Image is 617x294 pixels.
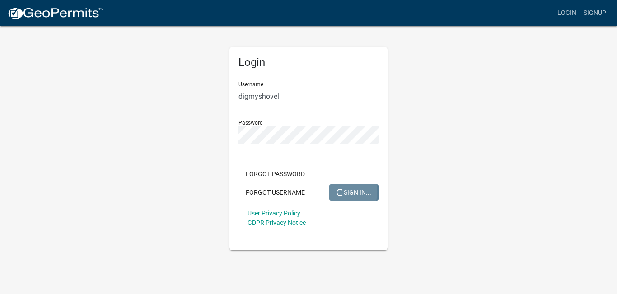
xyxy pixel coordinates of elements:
button: Forgot Password [238,166,312,182]
button: SIGN IN... [329,184,379,201]
a: Login [554,5,580,22]
a: GDPR Privacy Notice [248,219,306,226]
h5: Login [238,56,379,69]
a: Signup [580,5,610,22]
span: SIGN IN... [337,188,371,196]
button: Forgot Username [238,184,312,201]
a: User Privacy Policy [248,210,300,217]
